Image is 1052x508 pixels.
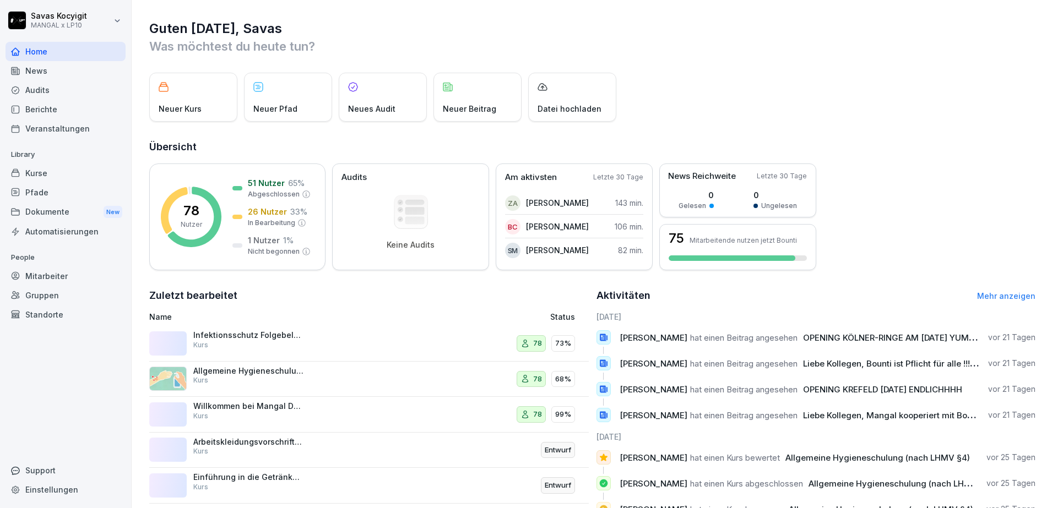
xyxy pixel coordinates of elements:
p: Kurs [193,446,208,456]
p: Gelesen [679,201,706,211]
span: OPENING KREFELD [DATE] ENDLICHHHH [803,384,962,395]
p: Ungelesen [761,201,797,211]
a: Home [6,42,126,61]
p: 143 min. [615,197,643,209]
a: Veranstaltungen [6,119,126,138]
a: Automatisierungen [6,222,126,241]
a: News [6,61,126,80]
a: Infektionsschutz Folgebelehrung (nach §43 IfSG)Kurs7873% [149,326,589,362]
p: 33 % [290,206,307,217]
h2: Aktivitäten [597,288,650,303]
p: Allgemeine Hygieneschulung (nach LHMV §4) [193,366,303,376]
p: News Reichweite [668,170,736,183]
h3: 75 [669,232,684,245]
div: New [104,206,122,219]
span: hat einen Kurs bewertet [690,452,780,463]
p: 51 Nutzer [248,177,285,189]
p: vor 21 Tagen [988,332,1035,343]
p: Keine Audits [387,240,435,250]
a: Gruppen [6,286,126,305]
p: Kurs [193,375,208,385]
p: Was möchtest du heute tun? [149,37,1035,55]
p: vor 25 Tagen [986,452,1035,463]
span: [PERSON_NAME] [620,452,687,463]
p: Neuer Kurs [159,103,202,114]
p: Audits [341,171,367,184]
p: 78 [533,409,542,420]
p: Nicht begonnen [248,247,300,256]
p: Entwurf [545,480,571,491]
p: People [6,249,126,266]
p: 78 [533,338,542,349]
p: Willkommen bei Mangal Döner x LP10 [193,401,303,411]
p: Datei hochladen [538,103,601,114]
p: vor 21 Tagen [988,384,1035,395]
p: Mitarbeitende nutzen jetzt Bounti [690,236,797,244]
p: Neues Audit [348,103,395,114]
span: [PERSON_NAME] [620,384,687,395]
p: Neuer Pfad [253,103,297,114]
p: 1 Nutzer [248,234,280,246]
p: 78 [183,204,199,217]
a: Mehr anzeigen [977,291,1035,301]
p: vor 21 Tagen [988,409,1035,420]
a: DokumenteNew [6,202,126,222]
span: [PERSON_NAME] [620,358,687,369]
span: [PERSON_NAME] [620,332,687,343]
p: Letzte 30 Tage [757,171,807,181]
p: Status [550,311,575,323]
a: Audits [6,80,126,100]
a: Einführung in die Getränkeangebot bei Mangal DönerKursEntwurf [149,468,589,504]
div: Support [6,461,126,480]
span: hat einen Beitrag angesehen [690,384,798,395]
p: Abgeschlossen [248,189,300,199]
p: Einführung in die Getränkeangebot bei Mangal Döner [193,472,303,482]
p: Arbeitskleidungsvorschriften für Mitarbeiter [193,437,303,447]
p: Name [149,311,425,323]
p: 82 min. [618,244,643,256]
span: Allgemeine Hygieneschulung (nach LHMV §4) [785,452,970,463]
h2: Übersicht [149,139,1035,155]
p: [PERSON_NAME] [526,221,589,232]
p: 1 % [283,234,294,246]
p: [PERSON_NAME] [526,244,589,256]
p: Letzte 30 Tage [593,172,643,182]
p: 65 % [288,177,305,189]
p: Kurs [193,411,208,421]
img: gxsnf7ygjsfsmxd96jxi4ufn.png [149,367,187,391]
p: Nutzer [181,220,202,230]
p: Entwurf [545,445,571,456]
p: vor 21 Tagen [988,358,1035,369]
p: 106 min. [615,221,643,232]
h6: [DATE] [597,431,1036,443]
p: Am aktivsten [505,171,557,184]
span: hat einen Beitrag angesehen [690,358,798,369]
a: Kurse [6,163,126,183]
a: Standorte [6,305,126,324]
div: Dokumente [6,202,126,222]
span: hat einen Beitrag angesehen [690,332,798,343]
a: Einstellungen [6,480,126,499]
p: 73% [555,338,571,349]
p: 0 [753,189,797,201]
h1: Guten [DATE], Savas [149,20,1035,37]
a: Mitarbeiter [6,266,126,286]
p: 99% [555,409,571,420]
p: Infektionsschutz Folgebelehrung (nach §43 IfSG) [193,330,303,340]
p: vor 25 Tagen [986,478,1035,489]
p: [PERSON_NAME] [526,197,589,209]
span: [PERSON_NAME] [620,478,687,489]
span: hat einen Beitrag angesehen [690,410,798,420]
h6: [DATE] [597,311,1036,323]
p: Library [6,146,126,163]
p: 26 Nutzer [248,206,287,217]
div: ZA [505,195,520,211]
